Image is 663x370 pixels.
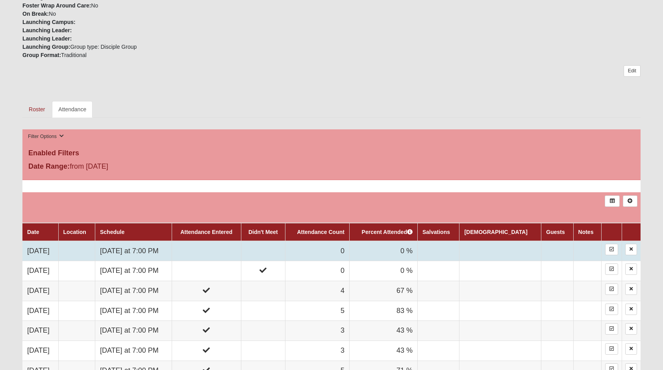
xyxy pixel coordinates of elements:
a: Delete [625,244,637,255]
a: Attendance Entered [180,229,232,235]
td: 0 % [349,261,417,281]
strong: Launching Campus: [22,19,76,25]
a: Delete [625,283,637,295]
td: 43 % [349,341,417,361]
a: Didn't Meet [248,229,278,235]
div: from [DATE] [22,161,228,174]
td: 67 % [349,281,417,301]
td: [DATE] [22,261,58,281]
td: [DATE] [22,301,58,321]
td: 83 % [349,301,417,321]
td: [DATE] at 7:00 PM [95,281,172,301]
a: Roster [22,101,51,118]
td: [DATE] [22,281,58,301]
td: [DATE] at 7:00 PM [95,341,172,361]
a: Export to Excel [605,195,619,207]
strong: Launching Leader: [22,27,72,33]
h4: Enabled Filters [28,149,635,158]
strong: Launching Leader: [22,35,72,42]
a: Enter Attendance [605,343,618,355]
a: Edit [624,65,641,77]
td: 5 [285,301,349,321]
a: Enter Attendance [605,263,618,275]
td: 0 [285,241,349,261]
a: Attendance [52,101,93,118]
td: 0 [285,261,349,281]
a: Alt+N [623,195,637,207]
a: Enter Attendance [605,244,618,255]
td: [DATE] [22,341,58,361]
a: Location [63,229,86,235]
td: 3 [285,321,349,341]
a: Delete [625,304,637,315]
th: Guests [541,223,573,241]
a: Schedule [100,229,124,235]
strong: On Break: [22,11,49,17]
a: Delete [625,263,637,275]
td: [DATE] at 7:00 PM [95,321,172,341]
td: [DATE] at 7:00 PM [95,241,172,261]
a: Notes [578,229,594,235]
button: Filter Options [26,133,66,141]
td: [DATE] at 7:00 PM [95,301,172,321]
a: Enter Attendance [605,323,618,335]
a: Percent Attended [362,229,413,235]
strong: Launching Group: [22,44,70,50]
td: [DATE] at 7:00 PM [95,261,172,281]
td: 43 % [349,321,417,341]
td: [DATE] [22,321,58,341]
label: Date Range: [28,161,70,172]
a: Enter Attendance [605,304,618,315]
td: 3 [285,341,349,361]
strong: Group Format: [22,52,61,58]
td: [DATE] [22,241,58,261]
a: Delete [625,323,637,335]
strong: Foster Wrap Around Care: [22,2,91,9]
a: Enter Attendance [605,283,618,295]
a: Attendance Count [297,229,344,235]
a: Delete [625,343,637,355]
td: 0 % [349,241,417,261]
th: Salvations [417,223,459,241]
th: [DEMOGRAPHIC_DATA] [459,223,541,241]
a: Date [27,229,39,235]
td: 4 [285,281,349,301]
